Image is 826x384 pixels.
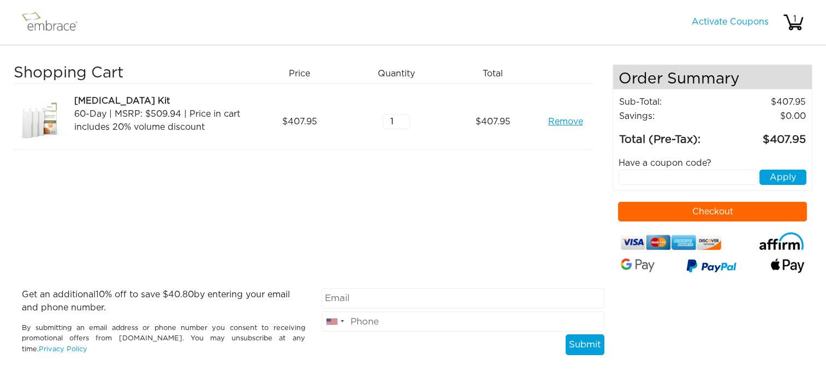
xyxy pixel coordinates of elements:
button: Checkout [618,202,807,221]
input: Phone [322,311,605,332]
img: Google-Pay-Logo.svg [621,259,654,272]
div: Total [449,64,545,83]
div: 1 [784,13,806,26]
span: 40.80 [168,290,194,299]
h3: Shopping Cart [14,64,247,83]
td: 407.95 [722,95,806,109]
img: logo.png [19,9,90,36]
a: Remove [548,115,583,128]
td: 407.95 [722,123,806,148]
img: affirm-logo.svg [759,232,804,250]
a: Activate Coupons [692,17,769,26]
div: Have a coupon code? [610,157,815,170]
button: Submit [566,334,604,355]
img: fullApplePay.png [771,259,804,272]
img: a09f5d18-8da6-11e7-9c79-02e45ca4b85b.jpeg [14,94,68,149]
td: Sub-Total: [619,95,722,109]
span: 407.95 [282,115,317,128]
p: Get an additional % off to save $ by entering your email and phone number. [22,288,305,314]
div: United States: +1 [322,312,347,332]
img: paypal-v3.png [686,256,736,277]
div: 60-Day | MSRP: $509.94 | Price in cart includes 20% volume discount [74,107,247,134]
td: 0.00 [722,109,806,123]
td: Savings : [619,109,722,123]
td: Total (Pre-Tax): [619,123,722,148]
button: Apply [759,170,806,185]
div: [MEDICAL_DATA] Kit [74,94,247,107]
input: Email [322,288,605,309]
img: cart [782,11,804,33]
span: Quantity [378,67,415,80]
img: credit-cards.png [621,232,721,253]
a: Privacy Policy [39,346,87,353]
span: 10 [96,290,105,299]
h4: Order Summary [613,65,812,89]
div: Price [255,64,352,83]
p: By submitting an email address or phone number you consent to receiving promotional offers from [... [22,323,305,355]
span: 407.95 [476,115,510,128]
a: 1 [782,17,804,26]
